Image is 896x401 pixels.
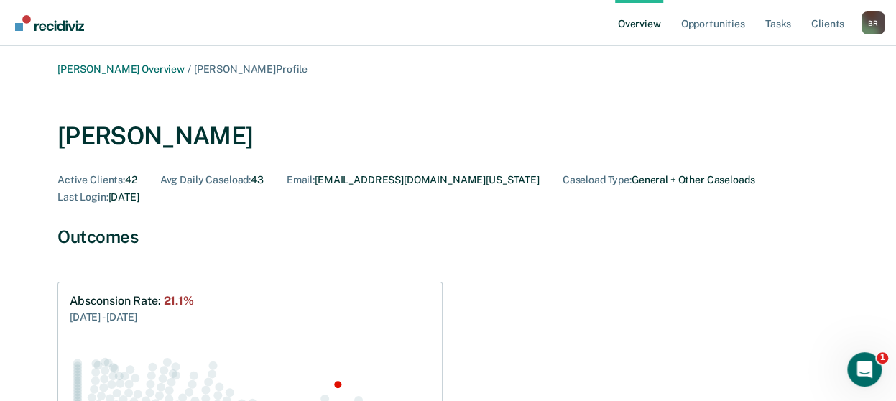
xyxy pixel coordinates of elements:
[163,294,193,308] span: 21.1%
[160,174,264,186] div: 43
[877,352,888,364] span: 1
[563,174,632,185] span: Caseload Type :
[70,294,194,308] div: Absconsion Rate :
[287,174,540,186] div: [EMAIL_ADDRESS][DOMAIN_NAME][US_STATE]
[287,174,315,185] span: Email :
[862,11,885,34] button: Profile dropdown button
[70,308,194,325] div: [DATE] - [DATE]
[57,174,137,186] div: 42
[57,63,185,75] a: [PERSON_NAME] Overview
[862,11,885,34] div: B R
[15,15,84,31] img: Recidiviz
[194,63,308,75] span: [PERSON_NAME] Profile
[185,63,194,75] span: /
[57,191,108,203] span: Last Login :
[57,174,125,185] span: Active Clients :
[57,191,139,203] div: [DATE]
[160,174,251,185] span: Avg Daily Caseload :
[57,121,253,151] div: [PERSON_NAME]
[563,174,755,186] div: General + Other Caseloads
[847,352,882,387] iframe: Intercom live chat
[57,226,839,247] div: Outcomes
